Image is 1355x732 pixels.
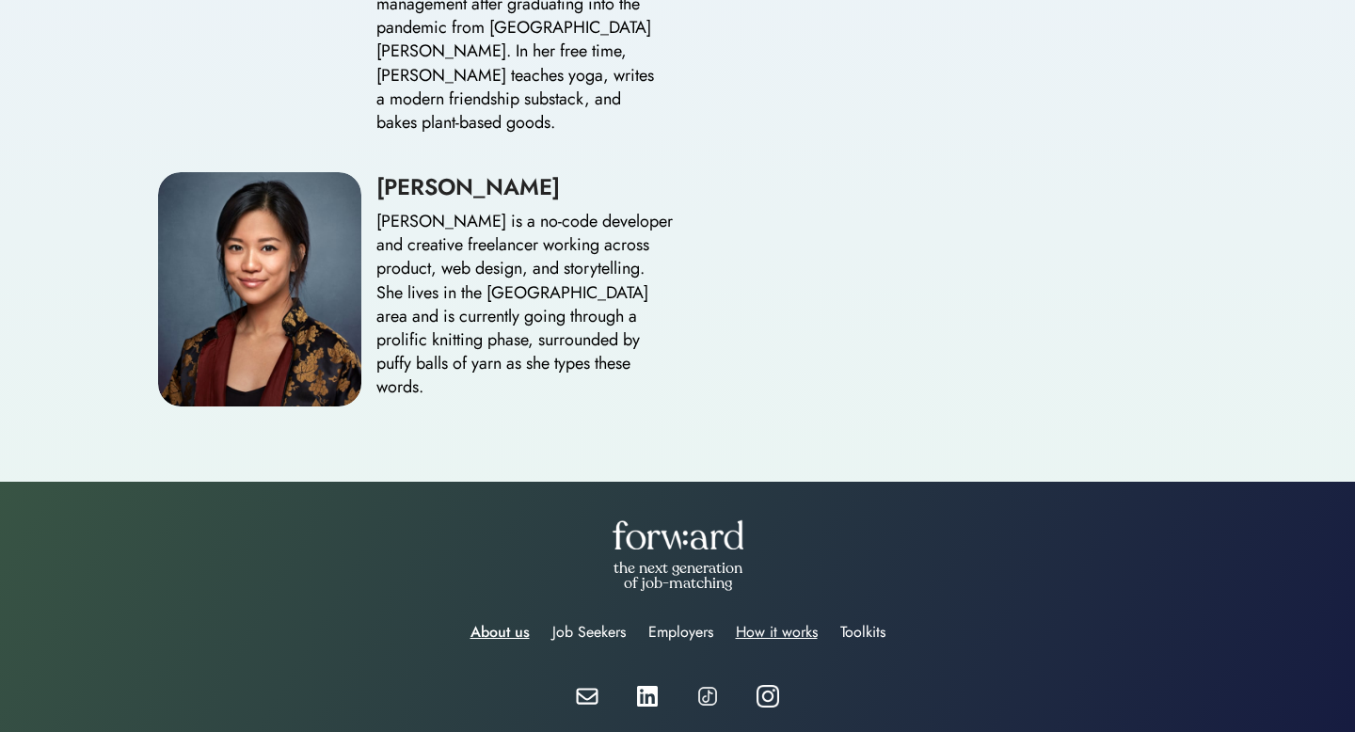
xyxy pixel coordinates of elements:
div: Job Seekers [552,621,626,644]
img: instagram%20icon%20white.webp [757,685,779,708]
div: Employers [648,621,713,644]
div: the next generation of job-matching [605,561,750,591]
div: Toolkits [840,621,885,644]
img: tiktok%20icon.png [696,685,719,708]
img: linkedin-white.svg [636,686,659,708]
img: GeenaChen_097_SQUARE_900%201.jpg [158,172,361,406]
img: email-white.svg [576,688,598,705]
div: How it works [736,621,818,644]
div: [PERSON_NAME] [376,172,677,202]
img: forward-logo-white.png [612,519,743,549]
div: [PERSON_NAME] is a no-code developer and creative freelancer working across product, web design, ... [376,210,677,400]
div: About us [470,621,530,644]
